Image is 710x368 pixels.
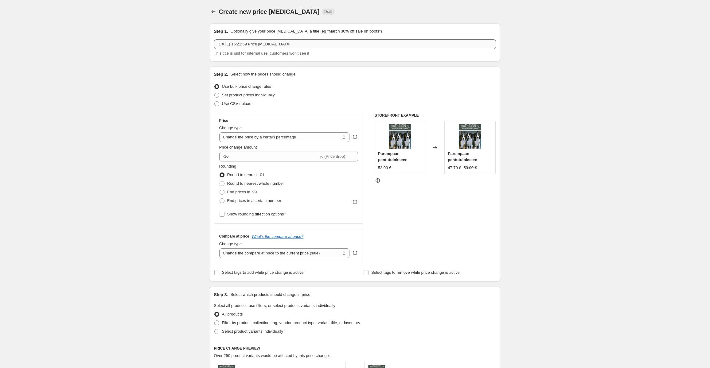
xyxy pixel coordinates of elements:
span: All products [222,312,243,316]
img: 16854_kuva_80x.jpg [458,124,482,149]
p: Select which products should change in price [230,292,310,298]
span: % (Price drop) [320,154,345,159]
h2: Step 1. [214,28,228,34]
span: Parempaan pentutulokseen [378,151,408,162]
span: Rounding [219,164,236,169]
h3: Compare at price [219,234,249,239]
div: help [352,250,358,256]
span: Round to nearest .01 [227,172,264,177]
span: Change type [219,242,242,246]
span: End prices in a certain number [227,198,281,203]
span: Filter by product, collection, tag, vendor, product type, variant title, or inventory [222,320,360,325]
span: Use bulk price change rules [222,84,271,89]
img: 16854_kuva_80x.jpg [388,124,412,149]
span: Create new price [MEDICAL_DATA] [219,8,320,15]
span: Price change amount [219,145,257,149]
button: Price change jobs [209,7,218,16]
h6: PRICE CHANGE PREVIEW [214,346,496,351]
input: -15 [219,152,318,161]
span: Show rounding direction options? [227,212,286,216]
input: 30% off holiday sale [214,39,496,49]
span: Change type [219,126,242,130]
span: Select all products, use filters, or select products variants individually [214,303,335,308]
span: Select tags to remove while price change is active [371,270,460,275]
p: Optionally give your price [MEDICAL_DATA] a title (eg "March 30% off sale on boots") [230,28,382,34]
h6: STOREFRONT EXAMPLE [375,113,496,118]
span: This title is just for internal use, customers won't see it [214,51,309,56]
span: Draft [324,9,332,14]
h2: Step 2. [214,71,228,77]
button: What's the compare at price? [252,234,304,239]
h3: Price [219,118,228,123]
span: Parempaan pentutulokseen [448,151,477,162]
span: Use CSV upload [222,101,252,106]
span: End prices in .99 [227,190,257,194]
div: 47.70 € [448,165,461,171]
strike: 53.00 € [464,165,477,171]
span: Select product variants individually [222,329,283,334]
span: Round to nearest whole number [227,181,284,186]
span: Select tags to add while price change is active [222,270,304,275]
p: Select how the prices should change [230,71,295,77]
span: Set product prices individually [222,93,275,97]
span: Over 250 product variants would be affected by this price change: [214,353,330,358]
div: help [352,134,358,140]
div: 53.00 € [378,165,391,171]
h2: Step 3. [214,292,228,298]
